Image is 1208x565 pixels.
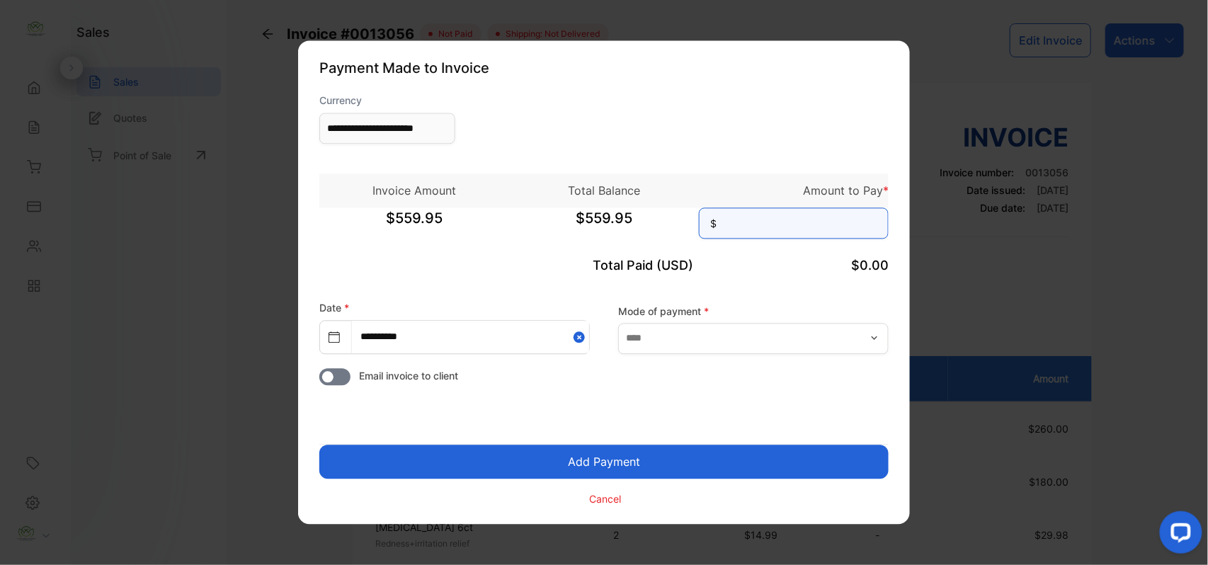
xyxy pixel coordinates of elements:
[319,208,509,244] span: $559.95
[618,304,889,319] label: Mode of payment
[319,58,889,79] p: Payment Made to Invoice
[590,491,622,506] p: Cancel
[319,445,889,479] button: Add Payment
[574,321,589,353] button: Close
[699,183,889,200] p: Amount to Pay
[359,369,458,384] span: Email invoice to client
[319,183,509,200] p: Invoice Amount
[319,302,349,314] label: Date
[851,258,889,273] span: $0.00
[710,217,717,232] span: $
[319,93,455,108] label: Currency
[1149,506,1208,565] iframe: LiveChat chat widget
[509,256,699,275] p: Total Paid (USD)
[509,183,699,200] p: Total Balance
[509,208,699,244] span: $559.95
